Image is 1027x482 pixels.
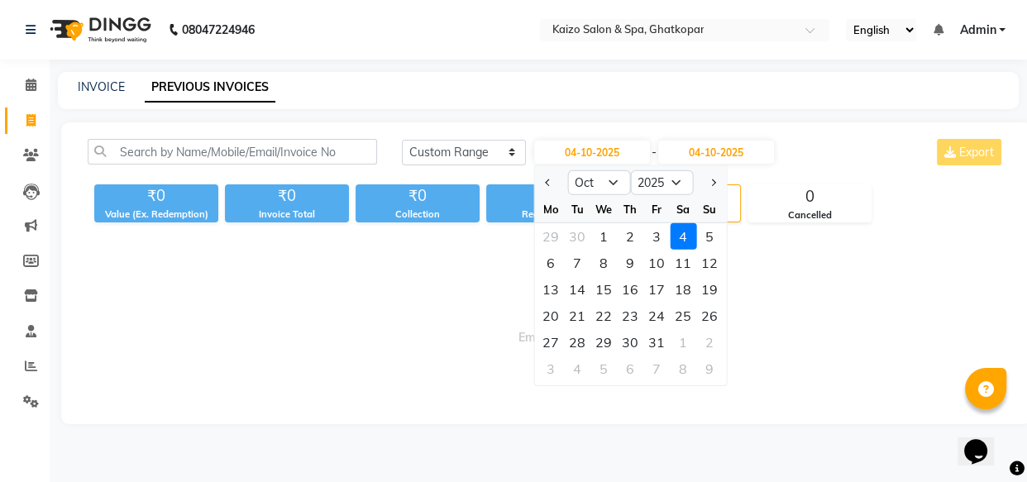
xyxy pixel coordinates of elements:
div: Saturday, November 8, 2025 [670,356,696,382]
div: Sa [670,196,696,222]
div: Tuesday, October 7, 2025 [564,250,590,276]
div: Monday, October 6, 2025 [537,250,564,276]
div: Wednesday, October 29, 2025 [590,329,617,356]
div: Thursday, October 2, 2025 [617,223,643,250]
div: Friday, October 31, 2025 [643,329,670,356]
div: 0 [748,185,871,208]
div: 23 [617,303,643,329]
div: Collection [356,208,480,222]
div: 7 [564,250,590,276]
div: 27 [537,329,564,356]
div: ₹0 [356,184,480,208]
div: Sunday, October 12, 2025 [696,250,723,276]
div: Friday, October 17, 2025 [643,276,670,303]
div: Saturday, October 4, 2025 [670,223,696,250]
div: 20 [537,303,564,329]
div: 18 [670,276,696,303]
div: 30 [617,329,643,356]
div: 6 [537,250,564,276]
div: 22 [590,303,617,329]
div: 29 [590,329,617,356]
div: Thursday, October 16, 2025 [617,276,643,303]
span: Admin [959,21,996,39]
div: 8 [590,250,617,276]
a: PREVIOUS INVOICES [145,73,275,103]
div: Saturday, October 11, 2025 [670,250,696,276]
div: Sunday, November 2, 2025 [696,329,723,356]
div: Sunday, October 26, 2025 [696,303,723,329]
div: 8 [670,356,696,382]
div: 5 [696,223,723,250]
div: Monday, October 27, 2025 [537,329,564,356]
div: 4 [564,356,590,382]
div: Cancelled [748,208,871,222]
div: Monday, October 13, 2025 [537,276,564,303]
select: Select month [567,170,630,195]
div: 21 [564,303,590,329]
div: 2 [617,223,643,250]
div: 19 [696,276,723,303]
div: ₹0 [225,184,349,208]
span: - [652,144,657,161]
a: INVOICE [78,79,125,94]
div: Tuesday, October 14, 2025 [564,276,590,303]
div: 3 [537,356,564,382]
div: Saturday, October 18, 2025 [670,276,696,303]
div: Redemption [486,208,610,222]
div: Thursday, October 30, 2025 [617,329,643,356]
div: Monday, October 20, 2025 [537,303,564,329]
div: 9 [617,250,643,276]
div: 26 [696,303,723,329]
div: Invoice Total [225,208,349,222]
button: Next month [705,169,719,196]
div: Sunday, October 19, 2025 [696,276,723,303]
div: Sunday, November 9, 2025 [696,356,723,382]
div: 9 [696,356,723,382]
div: Fr [643,196,670,222]
input: Search by Name/Mobile/Email/Invoice No [88,139,377,165]
b: 08047224946 [182,7,255,53]
input: End Date [658,141,774,164]
div: Tuesday, October 21, 2025 [564,303,590,329]
div: 3 [643,223,670,250]
div: Su [696,196,723,222]
div: 24 [643,303,670,329]
div: Tuesday, October 28, 2025 [564,329,590,356]
div: 7 [643,356,670,382]
div: 30 [564,223,590,250]
div: Th [617,196,643,222]
div: 2 [696,329,723,356]
div: 25 [670,303,696,329]
div: Saturday, October 25, 2025 [670,303,696,329]
div: Wednesday, October 1, 2025 [590,223,617,250]
div: Tu [564,196,590,222]
div: We [590,196,617,222]
div: ₹0 [94,184,218,208]
div: 5 [590,356,617,382]
div: 15 [590,276,617,303]
div: Wednesday, October 15, 2025 [590,276,617,303]
div: Thursday, November 6, 2025 [617,356,643,382]
select: Select year [630,170,693,195]
div: Tuesday, September 30, 2025 [564,223,590,250]
div: Sunday, October 5, 2025 [696,223,723,250]
div: Monday, September 29, 2025 [537,223,564,250]
div: 12 [696,250,723,276]
div: Thursday, October 9, 2025 [617,250,643,276]
div: 10 [643,250,670,276]
iframe: chat widget [958,416,1010,465]
div: 4 [670,223,696,250]
div: Wednesday, October 8, 2025 [590,250,617,276]
div: Friday, October 24, 2025 [643,303,670,329]
div: 1 [590,223,617,250]
button: Previous month [541,169,555,196]
div: Mo [537,196,564,222]
div: Wednesday, October 22, 2025 [590,303,617,329]
img: logo [42,7,155,53]
div: Friday, October 10, 2025 [643,250,670,276]
div: Value (Ex. Redemption) [94,208,218,222]
div: 14 [564,276,590,303]
div: Tuesday, November 4, 2025 [564,356,590,382]
div: ₹0 [486,184,610,208]
div: Friday, November 7, 2025 [643,356,670,382]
